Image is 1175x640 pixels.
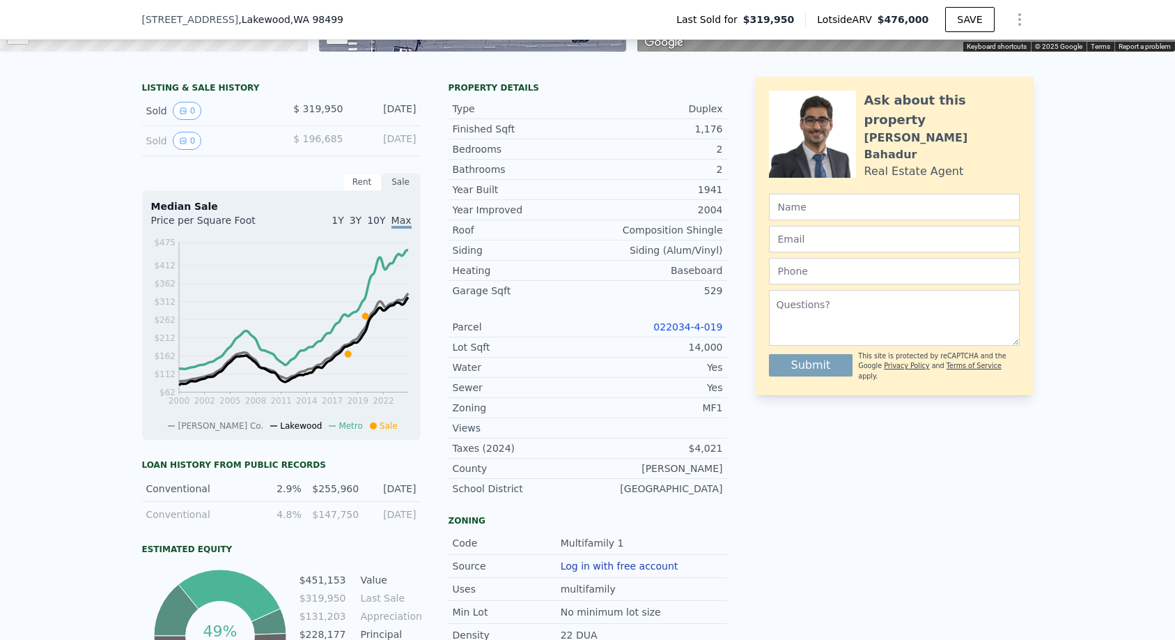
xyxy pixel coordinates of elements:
tspan: $412 [154,261,176,271]
span: $476,000 [878,14,929,25]
a: 022034-4-019 [653,321,722,333]
a: Open this area in Google Maps (opens a new window) [641,33,687,52]
div: Bathrooms [453,162,588,176]
tspan: 2011 [270,396,292,406]
div: [PERSON_NAME] Bahadur [864,130,1020,163]
div: Heating [453,264,588,277]
tspan: $112 [154,369,176,379]
div: $147,750 [310,508,359,521]
span: , WA 98499 [290,14,343,25]
div: Rent [343,173,382,191]
div: Loan history from public records [142,459,421,471]
div: 2 [588,142,723,156]
div: 529 [588,284,723,298]
div: No minimum lot size [561,605,664,619]
td: $131,203 [299,609,347,624]
div: This site is protected by reCAPTCHA and the Google and apply. [858,351,1019,381]
div: Composition Shingle [588,223,723,237]
tspan: 2017 [321,396,343,406]
span: , Lakewood [238,13,343,26]
input: Name [769,194,1020,220]
div: Price per Square Foot [151,213,281,236]
div: 1941 [588,183,723,197]
span: $ 196,685 [293,133,343,144]
div: Garage Sqft [453,284,588,298]
tspan: 2000 [168,396,189,406]
span: Last Sold for [676,13,743,26]
div: Zoning [453,401,588,415]
div: Estimated Equity [142,544,421,555]
a: Terms of Service [947,362,1002,369]
tspan: 2019 [347,396,368,406]
div: Water [453,360,588,374]
div: [PERSON_NAME] [588,462,723,475]
div: Sale [382,173,421,191]
div: [DATE] [355,102,417,120]
span: 3Y [350,215,361,226]
div: $255,960 [310,482,359,496]
div: Conventional [146,508,244,521]
div: MF1 [588,401,723,415]
td: Appreciation [358,609,421,624]
a: Report a problem [1119,43,1171,50]
span: [STREET_ADDRESS] [142,13,239,26]
button: Submit [769,354,853,376]
tspan: $312 [154,297,176,307]
div: 2 [588,162,723,176]
tspan: $162 [154,351,176,361]
div: Siding (Alum/Vinyl) [588,243,723,257]
button: Keyboard shortcuts [967,42,1027,52]
div: 4.8% [252,508,301,521]
span: Lotside ARV [817,13,877,26]
div: 2.9% [252,482,301,496]
tspan: 2005 [219,396,241,406]
div: Lot Sqft [453,340,588,354]
div: 1,176 [588,122,723,136]
tspan: 49% [203,623,238,640]
td: $319,950 [299,591,347,606]
tspan: $212 [154,333,176,343]
div: Bedrooms [453,142,588,156]
div: Sold [146,132,270,150]
tspan: 2008 [244,396,266,406]
button: Log in with free account [561,561,678,572]
div: Real Estate Agent [864,163,964,180]
td: Value [358,572,421,588]
tspan: $262 [154,315,176,325]
div: Siding [453,243,588,257]
div: Finished Sqft [453,122,588,136]
div: [GEOGRAPHIC_DATA] [588,482,723,496]
button: Show Options [1006,6,1034,33]
td: $451,153 [299,572,347,588]
tspan: 2022 [373,396,394,406]
div: Year Built [453,183,588,197]
div: Yes [588,360,723,374]
div: Min Lot [453,605,561,619]
div: Taxes (2024) [453,441,588,455]
div: Roof [453,223,588,237]
div: multifamily [561,582,618,596]
span: $ 319,950 [293,103,343,114]
span: Lakewood [280,421,322,431]
span: $319,950 [743,13,795,26]
div: Year Improved [453,203,588,217]
td: Last Sale [358,591,421,606]
div: [DATE] [355,132,417,150]
div: Parcel [453,320,588,334]
a: Privacy Policy [884,362,929,369]
div: 2004 [588,203,723,217]
span: Sale [380,421,398,431]
div: Ask about this property [864,91,1020,130]
div: Source [453,559,561,573]
span: [PERSON_NAME] Co. [178,421,263,431]
div: Conventional [146,482,244,496]
div: LISTING & SALE HISTORY [142,82,421,96]
button: View historical data [173,102,202,120]
div: Sold [146,102,270,120]
tspan: $362 [154,279,176,289]
div: Zoning [449,515,727,526]
button: View historical data [173,132,202,150]
span: 1Y [332,215,343,226]
div: $4,021 [588,441,723,455]
input: Phone [769,258,1020,284]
